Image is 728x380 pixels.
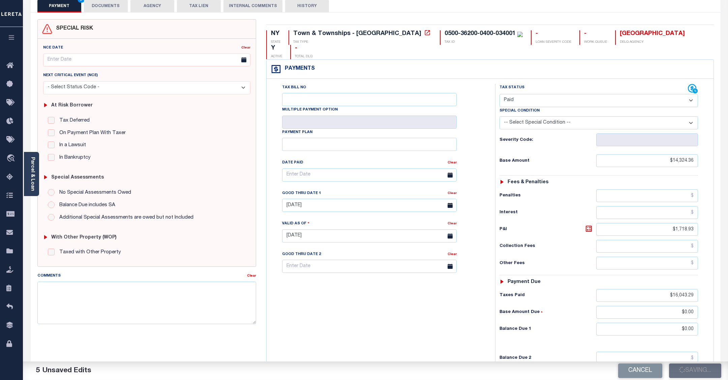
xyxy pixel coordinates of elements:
[448,161,457,164] a: Clear
[295,45,312,52] div: -
[293,31,421,37] div: Town & Townships - [GEOGRAPHIC_DATA]
[241,46,250,50] a: Clear
[43,73,98,78] label: Next Critical Event (NCE)
[596,240,698,253] input: $
[6,154,17,163] i: travel_explore
[596,154,698,167] input: $
[445,31,516,37] div: 0500-36200-0400-034001
[295,54,312,59] p: TOTAL DLQ
[596,306,698,319] input: $
[499,210,597,215] h6: Interest
[536,30,571,38] div: -
[56,249,121,256] label: Taxed with Other Property
[293,40,432,45] p: TAX TYPE
[53,26,93,32] h4: SPECIAL RISK
[282,229,457,243] input: Enter Date
[282,107,338,113] label: Multiple Payment Option
[282,252,321,257] label: Good Thru Date 2
[271,40,280,45] p: STATE
[499,261,597,266] h6: Other Fees
[282,160,303,166] label: Date Paid
[56,117,90,125] label: Tax Deferred
[282,260,457,273] input: Enter Date
[56,201,115,209] label: Balance Due includes SA
[499,108,540,114] label: Special Condition
[536,40,571,45] p: LOAN SEVERITY CODE
[282,85,306,91] label: Tax Bill No
[618,363,662,378] button: Cancel
[499,85,524,91] label: Tax Status
[282,199,457,212] input: Enter Date
[56,141,86,149] label: In a Lawsuit
[620,30,685,38] div: [GEOGRAPHIC_DATA]
[271,30,280,38] div: NY
[499,137,597,143] h6: Severity Code:
[56,189,131,197] label: No Special Assessments Owed
[596,206,698,219] input: $
[282,191,321,196] label: Good Thru Date 1
[281,66,315,72] h4: Payments
[596,257,698,270] input: $
[445,40,523,45] p: TAX ID
[499,225,597,234] h6: P&I
[499,193,597,198] h6: Penalties
[56,154,91,162] label: In Bankruptcy
[36,367,40,374] span: 5
[51,103,93,108] h6: At Risk Borrower
[448,253,457,256] a: Clear
[499,158,597,164] h6: Base Amount
[499,310,597,315] h6: Base Amount Due
[596,223,698,236] input: $
[282,220,310,227] label: Valid as Of
[517,32,523,37] img: check-icon-green.svg
[499,326,597,332] h6: Balance Due 1
[499,244,597,249] h6: Collection Fees
[448,192,457,195] a: Clear
[584,30,607,38] div: -
[43,54,250,67] input: Enter Date
[51,235,117,241] h6: with Other Property (WOP)
[43,45,63,51] label: NCE Date
[56,214,193,222] label: Additional Special Assessments are owed but not Included
[596,352,698,365] input: $
[584,40,607,45] p: WORK QUEUE
[499,355,597,361] h6: Balance Due 2
[282,168,457,182] input: Enter Date
[271,45,282,52] div: Y
[37,273,61,279] label: Comments
[596,189,698,202] input: $
[30,157,35,191] a: Parcel & Loan
[596,323,698,336] input: $
[596,289,698,302] input: $
[271,54,282,59] p: ACTIVE
[42,367,91,374] span: Unsaved Edits
[499,293,597,298] h6: Taxes Paid
[56,129,126,137] label: On Payment Plan With Taxer
[51,175,104,181] h6: Special Assessments
[247,274,256,278] a: Clear
[620,40,685,45] p: DELQ AGENCY
[448,222,457,225] a: Clear
[282,130,312,135] label: Payment Plan
[508,180,548,185] h6: Fees & Penalties
[508,279,541,285] h6: Payment due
